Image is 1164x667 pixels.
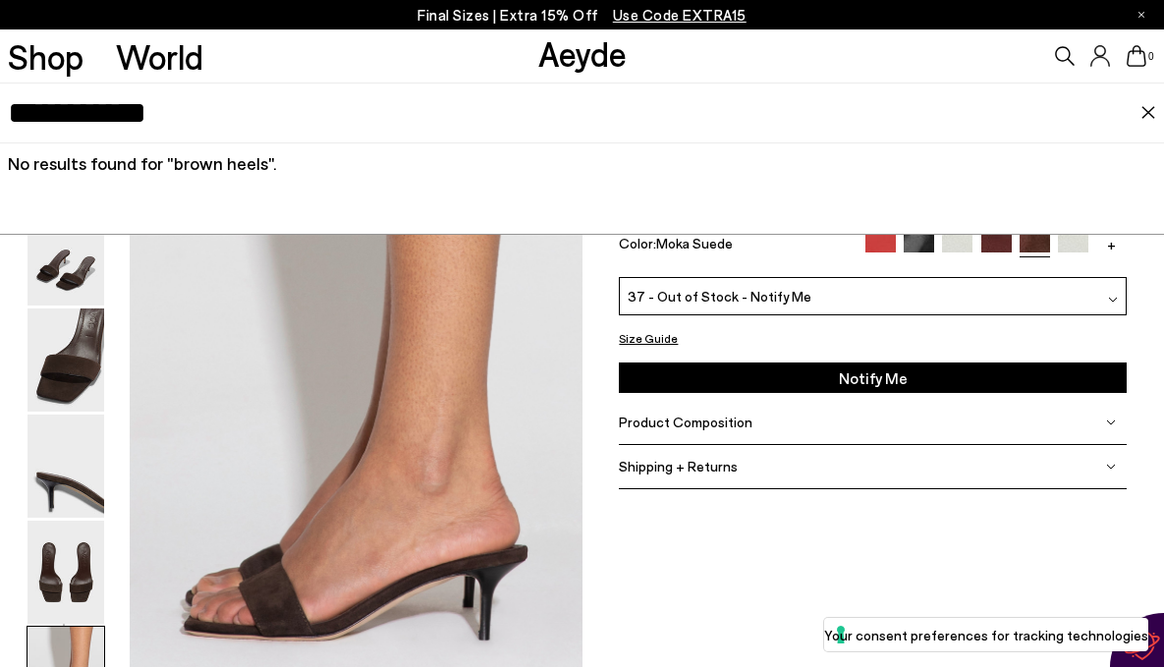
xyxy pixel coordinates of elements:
[824,618,1148,651] button: Your consent preferences for tracking technologies
[8,39,83,74] a: Shop
[628,286,811,306] span: 37 - Out of Stock - Notify Me
[1140,106,1156,120] img: close.svg
[174,152,268,174] span: brown heels
[538,32,627,74] a: Aeyde
[116,39,203,74] a: World
[619,235,849,257] div: Color:
[28,308,104,412] img: Ilvy Suede Mules - Image 3
[656,235,733,251] span: Moka Suede
[1106,417,1116,427] img: svg%3E
[613,6,747,24] span: Navigate to /collections/ss25-final-sizes
[619,326,678,351] button: Size Guide
[1108,295,1118,305] img: svg%3E
[619,458,738,474] span: Shipping + Returns
[824,625,1148,645] label: Your consent preferences for tracking technologies
[619,362,1127,393] button: Notify Me
[1106,462,1116,472] img: svg%3E
[28,202,104,306] img: Ilvy Suede Mules - Image 2
[417,3,747,28] p: Final Sizes | Extra 15% Off
[619,414,752,430] span: Product Composition
[28,521,104,624] img: Ilvy Suede Mules - Image 5
[28,415,104,518] img: Ilvy Suede Mules - Image 4
[1127,45,1146,67] a: 0
[1096,235,1127,252] a: +
[1146,51,1156,62] span: 0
